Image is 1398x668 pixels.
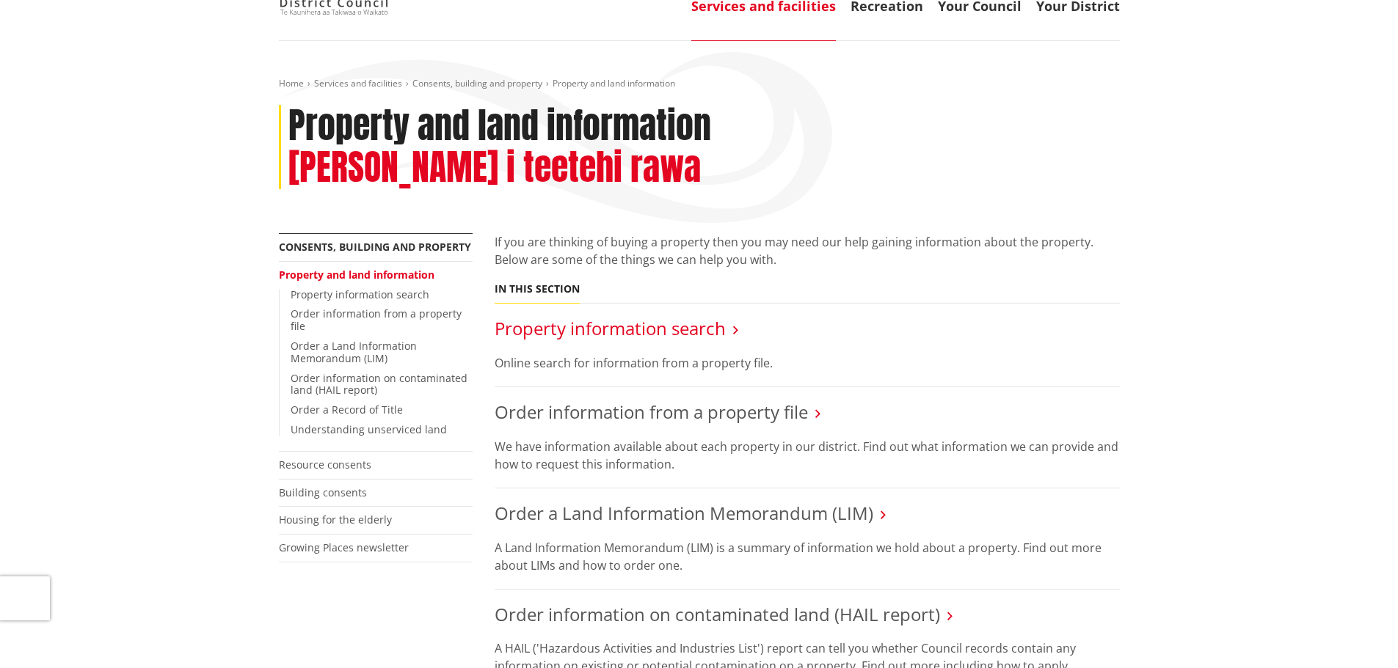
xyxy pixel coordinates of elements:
a: Home [279,77,304,89]
a: Resource consents [279,458,371,471]
a: Order information on contaminated land (HAIL report) [495,602,940,626]
a: Services and facilities [314,77,402,89]
a: Order information from a property file [495,400,808,424]
p: We have information available about each property in our district. Find out what information we c... [495,438,1120,473]
span: Property and land information [553,77,675,89]
a: Order a Record of Title [291,403,403,416]
a: Consents, building and property [412,77,542,89]
a: Growing Places newsletter [279,540,409,554]
h5: In this section [495,283,580,296]
a: Property information search [495,316,726,340]
a: Order a Land Information Memorandum (LIM) [291,339,417,365]
nav: breadcrumb [279,78,1120,90]
a: Understanding unserviced land [291,422,447,436]
p: A Land Information Memorandum (LIM) is a summary of information we hold about a property. Find ou... [495,539,1120,574]
a: Housing for the elderly [279,513,392,526]
a: Property and land information [279,268,434,282]
a: Consents, building and property [279,240,471,254]
a: Order information from a property file [291,307,462,333]
h2: [PERSON_NAME] i teetehi rawa [288,147,701,189]
p: Online search for information from a property file. [495,354,1120,372]
a: Order a Land Information Memorandum (LIM) [495,501,873,525]
a: Property information search [291,287,429,301]
a: Order information on contaminated land (HAIL report) [291,371,467,397]
a: Building consents [279,485,367,499]
h1: Property and land information [288,105,711,147]
p: If you are thinking of buying a property then you may need our help gaining information about the... [495,233,1120,268]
